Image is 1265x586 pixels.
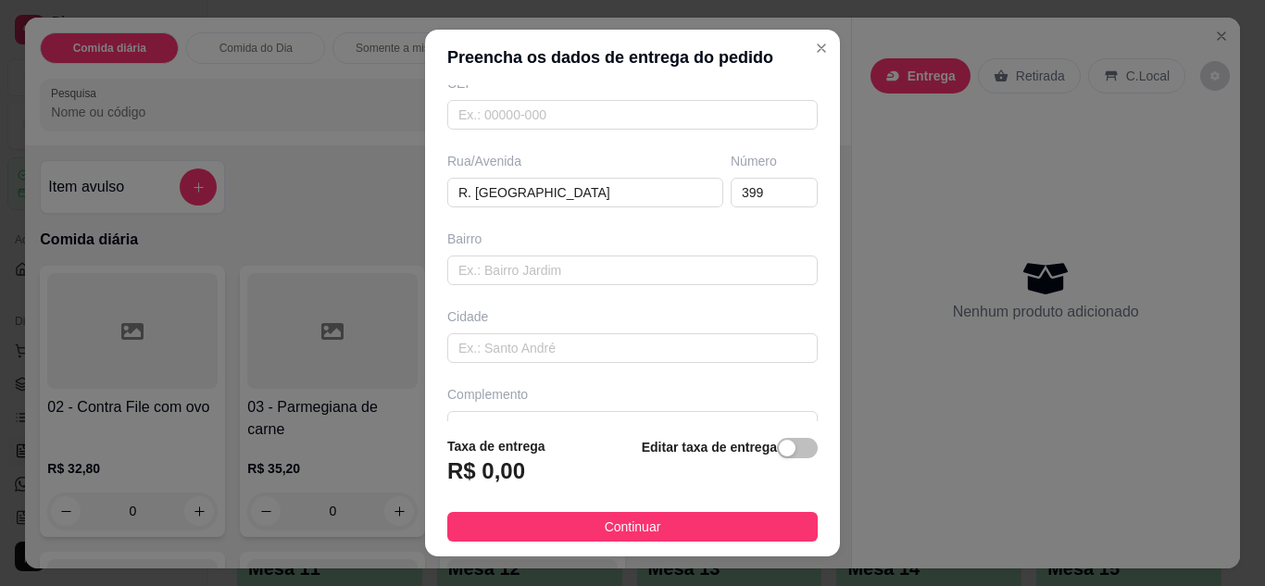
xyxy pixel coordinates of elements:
[447,385,818,404] div: Complemento
[425,30,840,85] header: Preencha os dados de entrega do pedido
[731,152,818,170] div: Número
[642,440,777,455] strong: Editar taxa de entrega
[447,456,525,486] h3: R$ 0,00
[447,439,545,454] strong: Taxa de entrega
[605,517,661,537] span: Continuar
[447,256,818,285] input: Ex.: Bairro Jardim
[447,178,723,207] input: Ex.: Rua Oscar Freire
[447,100,818,130] input: Ex.: 00000-000
[447,411,818,441] input: ex: próximo ao posto de gasolina
[447,152,723,170] div: Rua/Avenida
[731,178,818,207] input: Ex.: 44
[447,512,818,542] button: Continuar
[447,333,818,363] input: Ex.: Santo André
[447,230,818,248] div: Bairro
[807,33,836,63] button: Close
[447,307,818,326] div: Cidade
